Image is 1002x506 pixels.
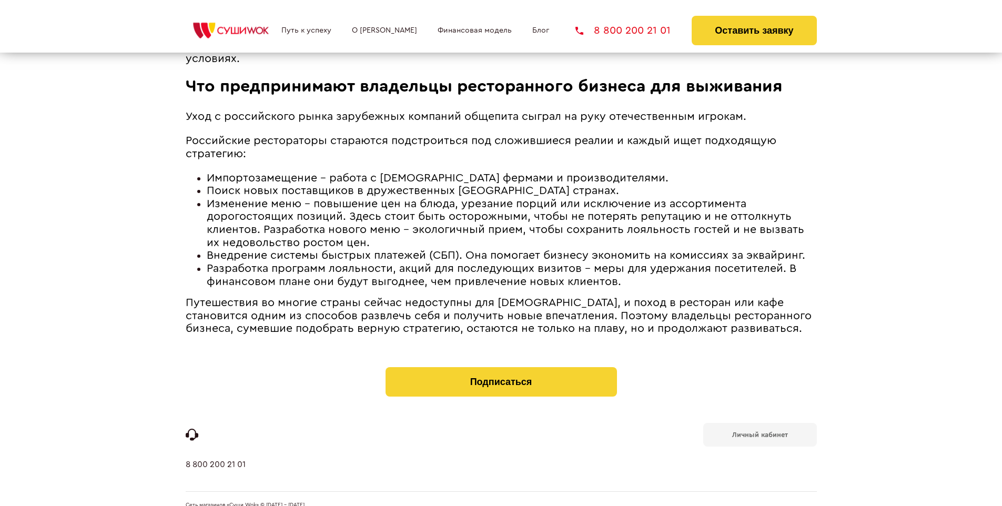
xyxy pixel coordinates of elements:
[281,26,331,35] a: Путь к успеху
[207,173,669,184] span: Импортозамещение – работа с [DEMOGRAPHIC_DATA] фермами и производителями.
[575,25,671,36] a: 8 800 200 21 01
[186,111,746,122] span: Уход с российского рынка зарубежных компаний общепита сыграл на руку отечественным игрокам.
[207,250,805,261] span: Внедрение системы быстрых платежей (СБП). Она помогает бизнесу экономить на комиссиях за эквайринг.
[207,198,804,248] span: Изменение меню – повышение цен на блюда, урезание порций или исключение из ассортимента дорогосто...
[207,185,619,196] span: Поиск новых поставщиков в дружественных [GEOGRAPHIC_DATA] странах.
[386,367,617,397] button: Подписаться
[186,78,783,95] span: Что предпринимают владельцы ресторанного бизнеса для выживания
[186,135,776,159] span: Российские рестораторы стараются подстроиться под сложившиеся реалии и каждый ищет подходящую стр...
[186,460,246,491] a: 8 800 200 21 01
[438,26,512,35] a: Финансовая модель
[732,431,788,438] b: Личный кабинет
[532,26,549,35] a: Блог
[703,423,817,447] a: Личный кабинет
[207,263,796,287] span: Разработка программ лояльности, акций для последующих визитов – меры для удержания посетителей. В...
[352,26,417,35] a: О [PERSON_NAME]
[594,25,671,36] span: 8 800 200 21 01
[186,297,812,334] span: Путешествия во многие страны сейчас недоступны для [DEMOGRAPHIC_DATA], и поход в ресторан или каф...
[692,16,816,45] button: Оставить заявку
